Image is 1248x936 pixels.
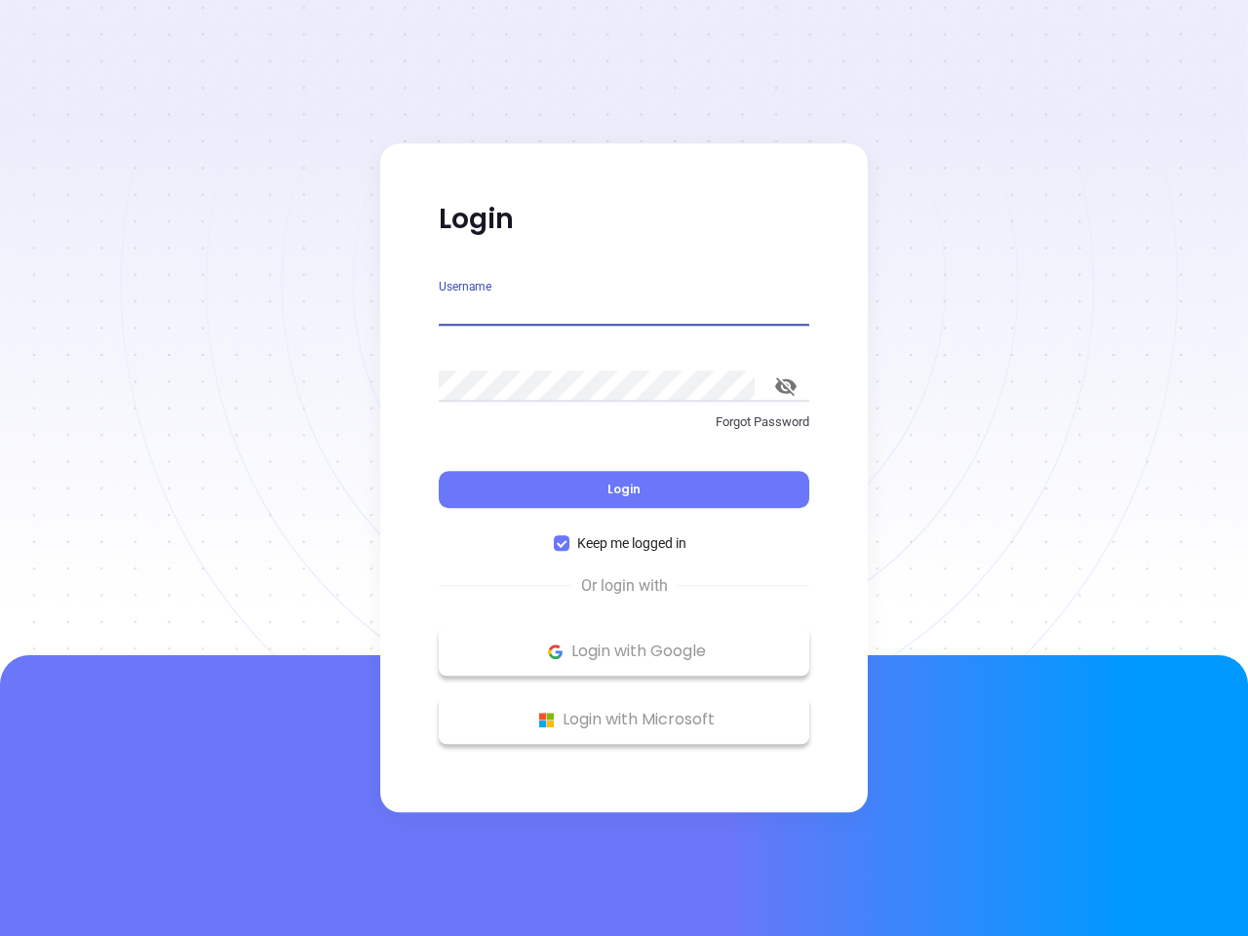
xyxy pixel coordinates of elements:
[439,695,809,744] button: Microsoft Logo Login with Microsoft
[543,640,567,664] img: Google Logo
[448,637,799,666] p: Login with Google
[439,412,809,432] p: Forgot Password
[571,574,678,598] span: Or login with
[439,202,809,237] p: Login
[439,281,491,292] label: Username
[439,471,809,508] button: Login
[439,627,809,676] button: Google Logo Login with Google
[607,481,641,497] span: Login
[448,705,799,734] p: Login with Microsoft
[439,412,809,448] a: Forgot Password
[534,708,559,732] img: Microsoft Logo
[569,532,694,554] span: Keep me logged in
[762,363,809,409] button: toggle password visibility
